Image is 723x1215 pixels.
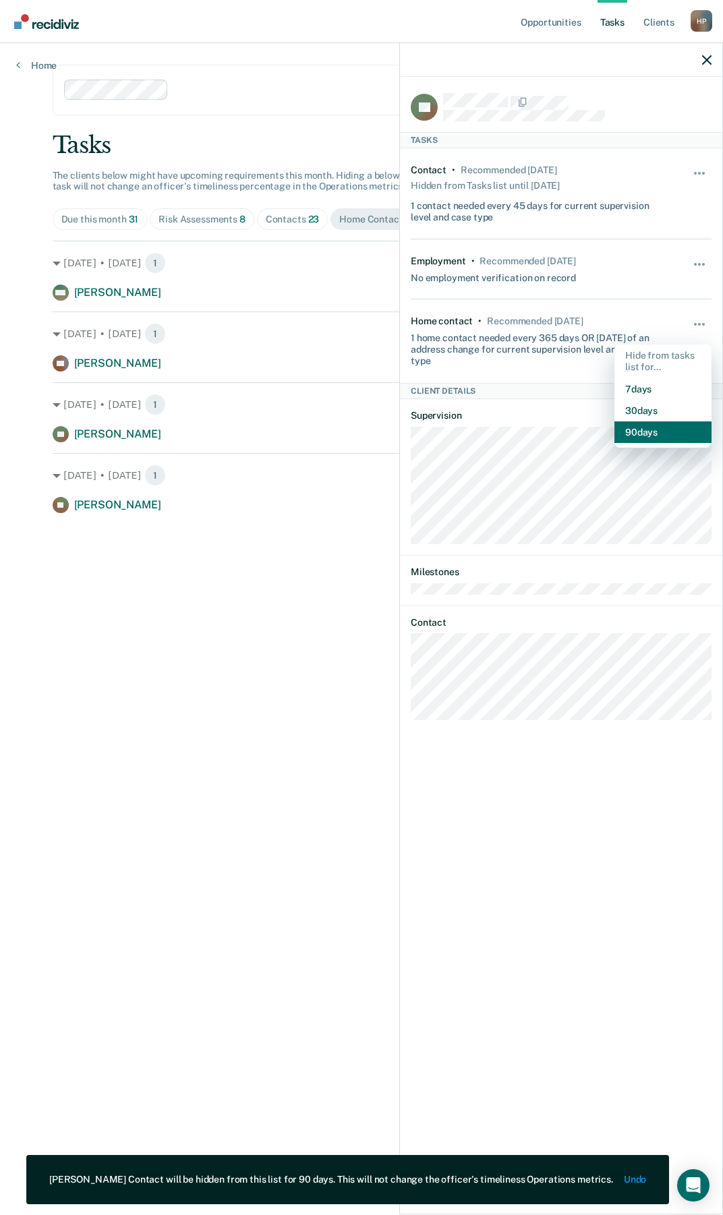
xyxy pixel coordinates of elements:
div: [PERSON_NAME] Contact will be hidden from this list for 90 days. This will not change the officer... [49,1174,613,1185]
span: 23 [308,214,320,225]
span: 1 [144,323,166,345]
div: [DATE] • [DATE] [53,394,671,415]
div: Home contact [411,316,473,327]
div: Contact [411,165,446,176]
div: Contacts [266,214,320,225]
div: Recommended today [461,165,556,176]
div: Hide from tasks list for... [614,345,712,378]
div: Recommended in 25 days [480,256,575,267]
div: Employment [411,256,466,267]
span: The clients below might have upcoming requirements this month. Hiding a below task will not chang... [53,170,405,192]
span: [PERSON_NAME] [74,357,161,369]
dt: Supervision [411,410,712,421]
a: Home [16,59,57,71]
button: 90 days [614,421,712,443]
div: • [478,316,482,327]
button: Profile dropdown button [691,10,712,32]
span: 1 [144,394,166,415]
div: [DATE] • [DATE] [53,323,671,345]
button: Undo [624,1174,646,1185]
div: 1 contact needed every 45 days for current supervision level and case type [411,195,662,223]
div: [DATE] • [DATE] [53,465,671,486]
button: 7 days [614,378,712,400]
dt: Contact [411,617,712,628]
span: 1 [144,252,166,274]
div: Tasks [53,131,671,159]
span: 31 [129,214,139,225]
div: 1 home contact needed every 365 days OR [DATE] of an address change for current supervision level... [411,327,662,366]
div: Due this month [61,214,139,225]
div: Home Contacts [339,214,415,225]
div: Client Details [400,383,722,399]
span: 1 [144,465,166,486]
span: 8 [239,214,245,225]
div: [DATE] • [DATE] [53,252,671,274]
img: Recidiviz [14,14,79,29]
span: [PERSON_NAME] [74,286,161,299]
div: • [471,256,475,267]
dt: Milestones [411,566,712,578]
div: Risk Assessments [158,214,245,225]
div: • [452,165,455,176]
div: H P [691,10,712,32]
span: [PERSON_NAME] [74,427,161,440]
button: 30 days [614,400,712,421]
div: Hidden from Tasks list until [DATE] [411,176,560,195]
div: No employment verification on record [411,267,576,284]
div: Recommended in 25 days [487,316,583,327]
span: [PERSON_NAME] [74,498,161,511]
div: Tasks [400,132,722,148]
div: Open Intercom Messenger [677,1169,710,1202]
